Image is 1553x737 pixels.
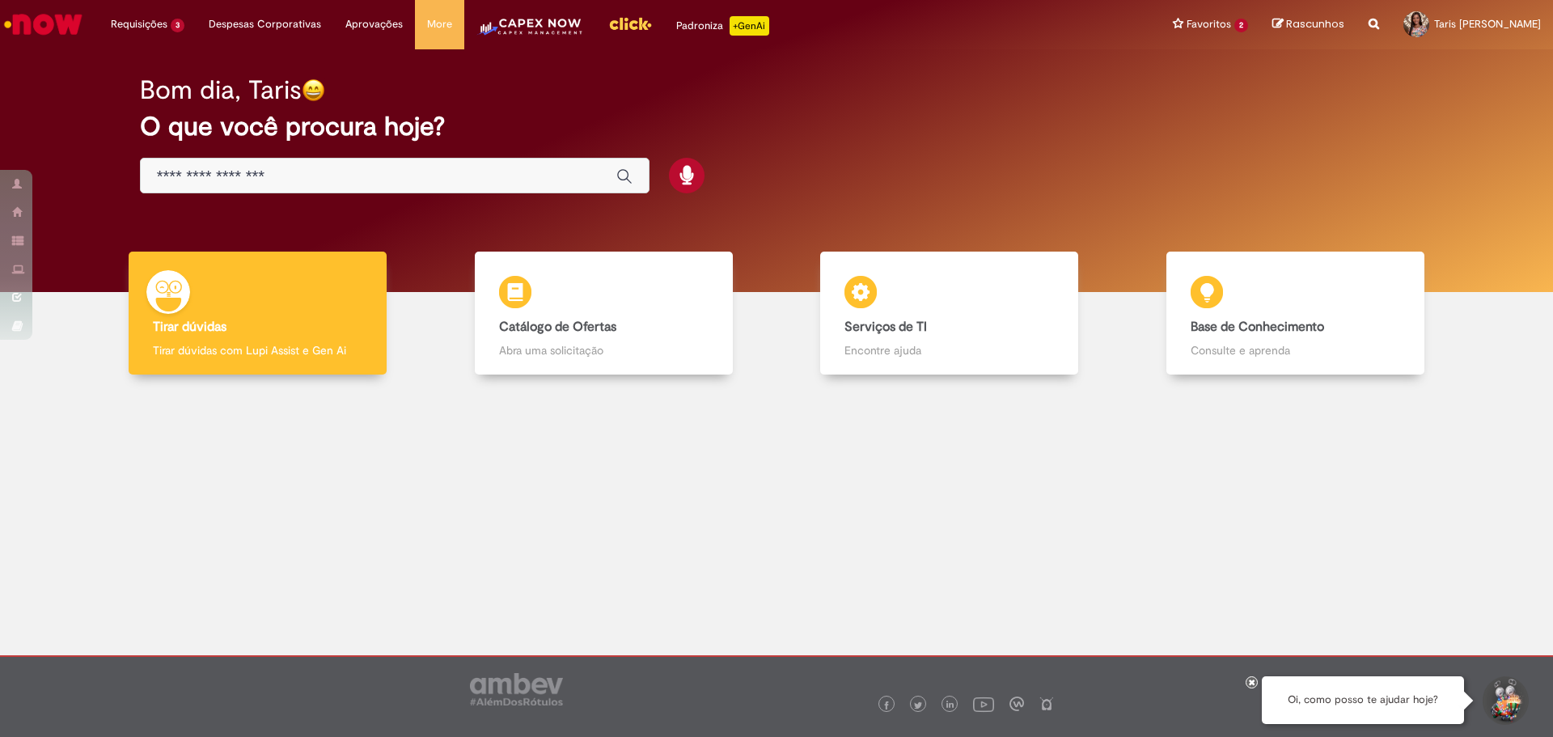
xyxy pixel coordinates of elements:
[476,16,584,49] img: CapexLogo5.png
[2,8,85,40] img: ServiceNow
[1191,342,1400,358] p: Consulte e aprenda
[209,16,321,32] span: Despesas Corporativas
[973,693,994,714] img: logo_footer_youtube.png
[345,16,403,32] span: Aprovações
[1286,16,1344,32] span: Rascunhos
[946,701,954,710] img: logo_footer_linkedin.png
[427,16,452,32] span: More
[1272,17,1344,32] a: Rascunhos
[1262,676,1464,724] div: Oi, como posso te ajudar hoje?
[171,19,184,32] span: 3
[1187,16,1231,32] span: Favoritos
[85,252,431,375] a: Tirar dúvidas Tirar dúvidas com Lupi Assist e Gen Ai
[1480,676,1529,725] button: Iniciar Conversa de Suporte
[111,16,167,32] span: Requisições
[1234,19,1248,32] span: 2
[914,701,922,709] img: logo_footer_twitter.png
[153,319,226,335] b: Tirar dúvidas
[470,673,563,705] img: logo_footer_ambev_rotulo_gray.png
[431,252,777,375] a: Catálogo de Ofertas Abra uma solicitação
[140,76,302,104] h2: Bom dia, Taris
[676,16,769,36] div: Padroniza
[776,252,1123,375] a: Serviços de TI Encontre ajuda
[730,16,769,36] p: +GenAi
[844,342,1054,358] p: Encontre ajuda
[153,342,362,358] p: Tirar dúvidas com Lupi Assist e Gen Ai
[499,342,709,358] p: Abra uma solicitação
[302,78,325,102] img: happy-face.png
[1009,697,1024,711] img: logo_footer_workplace.png
[1434,17,1541,31] span: Taris [PERSON_NAME]
[1039,697,1054,711] img: logo_footer_naosei.png
[1123,252,1469,375] a: Base de Conhecimento Consulte e aprenda
[499,319,616,335] b: Catálogo de Ofertas
[140,112,1414,141] h2: O que você procura hoje?
[882,701,891,709] img: logo_footer_facebook.png
[844,319,927,335] b: Serviços de TI
[1191,319,1324,335] b: Base de Conhecimento
[608,11,652,36] img: click_logo_yellow_360x200.png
